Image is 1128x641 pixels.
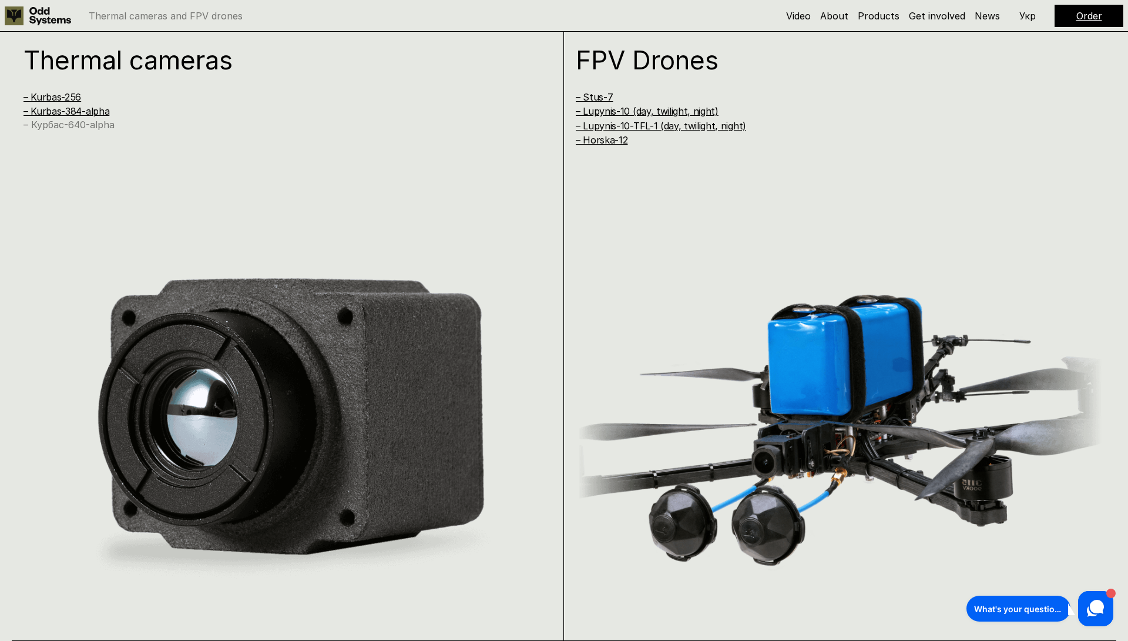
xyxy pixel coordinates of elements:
a: Video [786,10,811,22]
a: – Lupynis-10-TFL-1 (day, twilight, night) [576,120,746,132]
p: Укр [1019,11,1036,21]
a: About [820,10,848,22]
iframe: HelpCrunch [963,588,1116,629]
a: – Lupynis-10 (day, twilight, night) [576,105,719,117]
a: – Kurbas-384-alpha [23,105,109,117]
a: Get involved [909,10,965,22]
a: – Stus-7 [576,91,613,103]
a: Order [1076,10,1102,22]
a: – Курбас-640-alpha [23,119,115,131]
h1: FPV Drones [576,47,1073,73]
a: – Horska-12 [576,134,627,146]
p: Thermal cameras and FPV drones [89,11,243,21]
h1: Thermal cameras [23,47,521,73]
a: – Kurbas-256 [23,91,81,103]
a: News [975,10,1000,22]
a: Products [858,10,899,22]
